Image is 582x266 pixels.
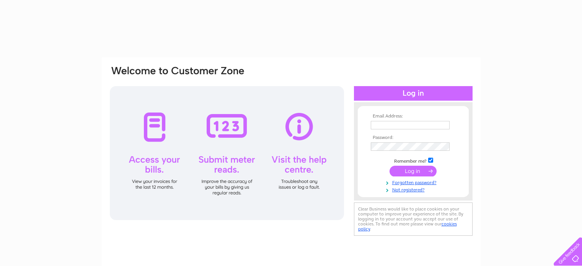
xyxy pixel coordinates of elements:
td: Remember me? [369,157,458,164]
a: Forgotten password? [371,178,458,186]
a: Not registered? [371,186,458,193]
th: Password: [369,135,458,140]
div: Clear Business would like to place cookies on your computer to improve your experience of the sit... [354,202,473,236]
input: Submit [390,166,437,176]
a: cookies policy [358,221,457,232]
th: Email Address: [369,114,458,119]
